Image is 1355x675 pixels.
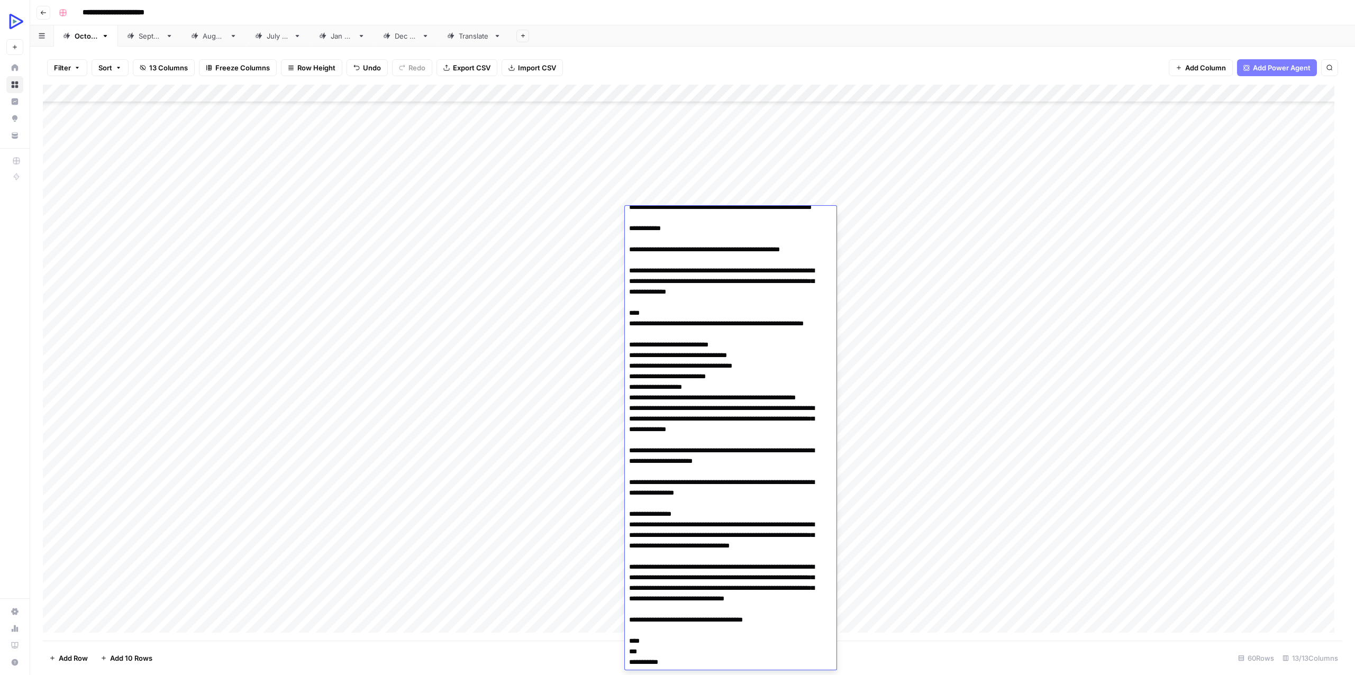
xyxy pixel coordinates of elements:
[98,62,112,73] span: Sort
[392,59,432,76] button: Redo
[6,637,23,654] a: Learning Hub
[6,603,23,620] a: Settings
[1169,59,1233,76] button: Add Column
[110,653,152,663] span: Add 10 Rows
[6,620,23,637] a: Usage
[438,25,510,47] a: Translate
[199,59,277,76] button: Freeze Columns
[203,31,225,41] div: [DATE]
[395,31,417,41] div: [DATE]
[408,62,425,73] span: Redo
[246,25,310,47] a: [DATE]
[94,650,159,667] button: Add 10 Rows
[6,76,23,93] a: Browse
[59,653,88,663] span: Add Row
[331,31,353,41] div: [DATE]
[92,59,129,76] button: Sort
[6,654,23,671] button: Help + Support
[6,8,23,35] button: Workspace: OpenReplay
[75,31,97,41] div: [DATE]
[118,25,182,47] a: [DATE]
[133,59,195,76] button: 13 Columns
[363,62,381,73] span: Undo
[215,62,270,73] span: Freeze Columns
[149,62,188,73] span: 13 Columns
[6,93,23,110] a: Insights
[1278,650,1342,667] div: 13/13 Columns
[43,650,94,667] button: Add Row
[502,59,563,76] button: Import CSV
[6,127,23,144] a: Your Data
[347,59,388,76] button: Undo
[6,110,23,127] a: Opportunities
[54,25,118,47] a: [DATE]
[6,12,25,31] img: OpenReplay Logo
[139,31,161,41] div: [DATE]
[1234,650,1278,667] div: 60 Rows
[281,59,342,76] button: Row Height
[47,59,87,76] button: Filter
[374,25,438,47] a: [DATE]
[6,59,23,76] a: Home
[453,62,490,73] span: Export CSV
[310,25,374,47] a: [DATE]
[459,31,489,41] div: Translate
[182,25,246,47] a: [DATE]
[297,62,335,73] span: Row Height
[1253,62,1311,73] span: Add Power Agent
[436,59,497,76] button: Export CSV
[1237,59,1317,76] button: Add Power Agent
[1185,62,1226,73] span: Add Column
[54,62,71,73] span: Filter
[267,31,289,41] div: [DATE]
[518,62,556,73] span: Import CSV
